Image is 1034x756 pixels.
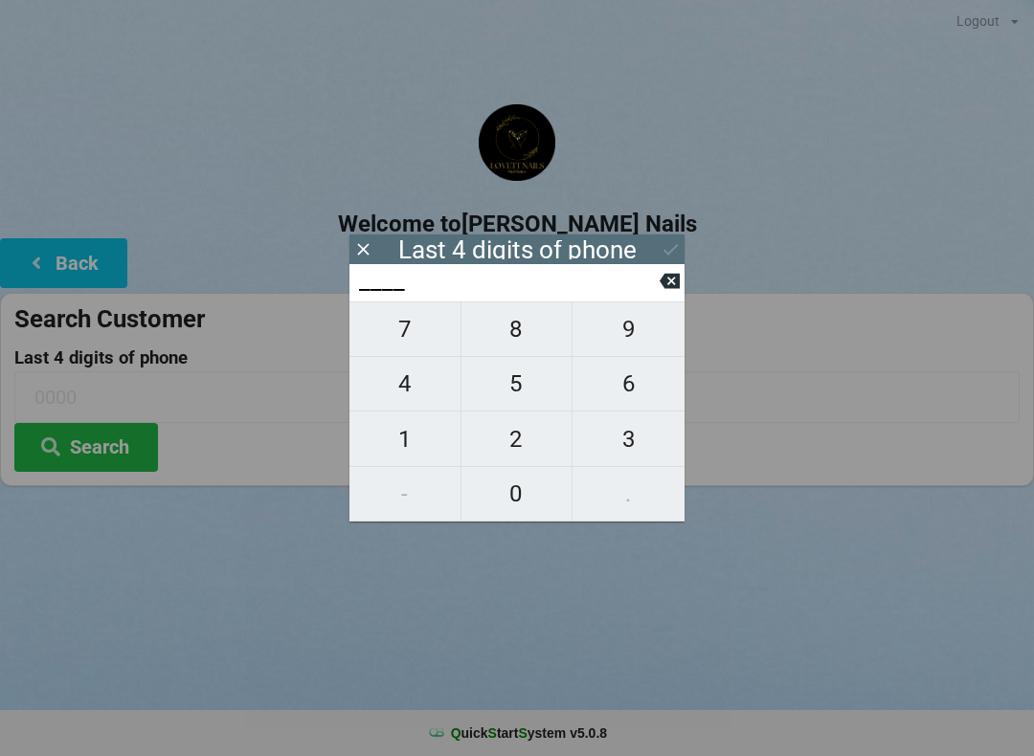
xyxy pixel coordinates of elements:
[573,364,685,404] span: 6
[573,411,685,466] button: 3
[349,411,461,466] button: 1
[349,419,461,459] span: 1
[573,309,685,349] span: 9
[461,411,573,466] button: 2
[461,309,573,349] span: 8
[461,474,573,514] span: 0
[349,357,461,411] button: 4
[573,419,685,459] span: 3
[349,301,461,357] button: 7
[398,240,637,259] div: Last 4 digits of phone
[573,357,685,411] button: 6
[461,357,573,411] button: 5
[461,467,573,522] button: 0
[349,309,461,349] span: 7
[349,364,461,404] span: 4
[461,419,573,459] span: 2
[461,364,573,404] span: 5
[461,301,573,357] button: 8
[573,301,685,357] button: 9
